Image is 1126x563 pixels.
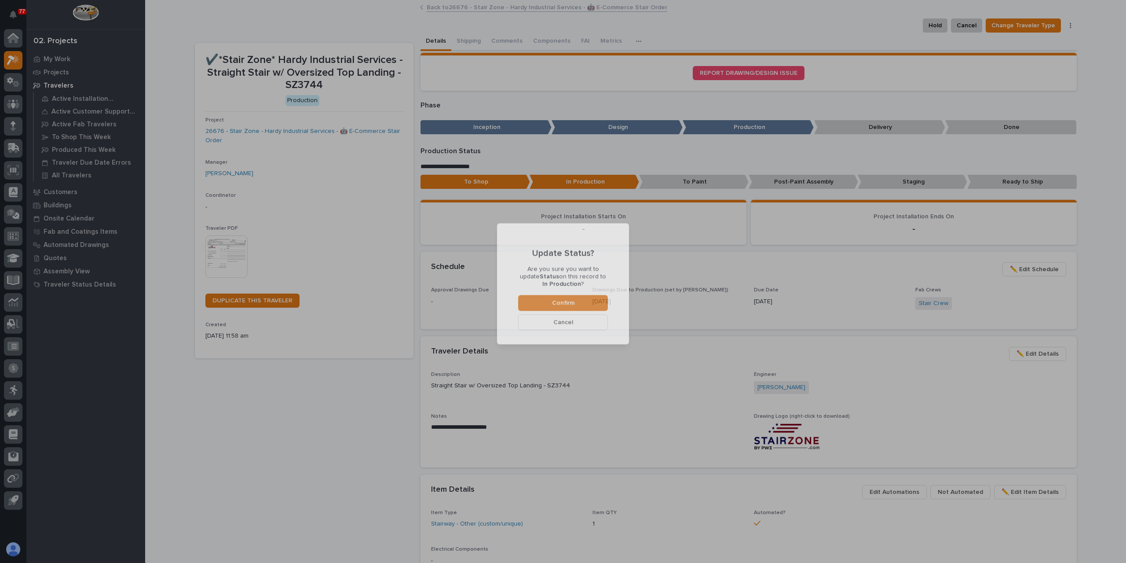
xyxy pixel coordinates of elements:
[540,273,559,280] b: Status
[532,248,594,259] p: Update Status?
[552,299,574,307] span: Confirm
[518,266,608,288] p: Are you sure you want to update on this record to ?
[553,318,573,326] span: Cancel
[518,314,608,330] button: Cancel
[518,295,608,311] button: Confirm
[542,281,581,287] b: In Production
